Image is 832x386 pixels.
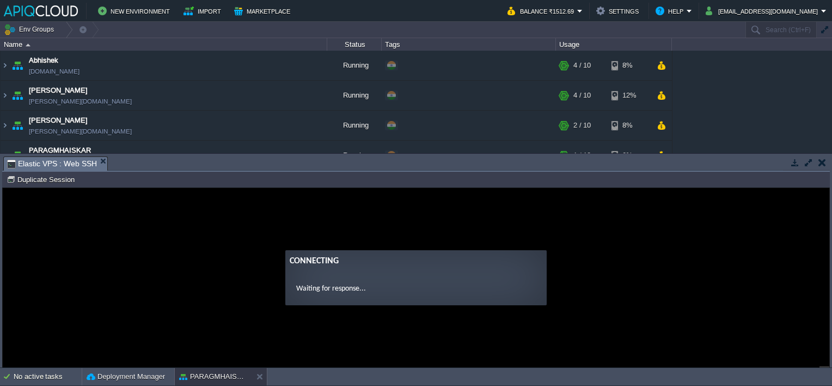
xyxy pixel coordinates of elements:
[611,111,647,140] div: 8%
[10,111,25,140] img: AMDAwAAAACH5BAEAAAAALAAAAAABAAEAAAICRAEAOw==
[556,38,671,51] div: Usage
[179,371,248,382] button: PARAGMHAISKAR
[611,51,647,80] div: 8%
[29,115,88,126] a: [PERSON_NAME]
[1,141,9,170] img: AMDAwAAAACH5BAEAAAAALAAAAAABAAEAAAICRAEAOw==
[29,85,88,96] a: [PERSON_NAME]
[656,4,687,17] button: Help
[573,141,591,170] div: 1 / 10
[7,157,97,171] span: Elastic VPS : Web SSH
[596,4,642,17] button: Settings
[611,81,647,110] div: 12%
[1,51,9,80] img: AMDAwAAAACH5BAEAAAAALAAAAAABAAEAAAICRAEAOw==
[29,145,91,156] a: PARAGMHAISKAR
[29,96,132,107] a: [PERSON_NAME][DOMAIN_NAME]
[327,141,382,170] div: Running
[29,55,58,66] a: Abhishek
[4,5,78,16] img: APIQCloud
[382,38,555,51] div: Tags
[327,51,382,80] div: Running
[327,81,382,110] div: Running
[10,81,25,110] img: AMDAwAAAACH5BAEAAAAALAAAAAABAAEAAAICRAEAOw==
[29,126,132,137] a: [PERSON_NAME][DOMAIN_NAME]
[293,95,533,106] p: Waiting for response...
[14,368,82,385] div: No active tasks
[706,4,821,17] button: [EMAIL_ADDRESS][DOMAIN_NAME]
[327,111,382,140] div: Running
[611,141,647,170] div: 6%
[328,38,381,51] div: Status
[87,371,165,382] button: Deployment Manager
[4,22,58,37] button: Env Groups
[507,4,577,17] button: Balance ₹1512.69
[98,4,173,17] button: New Environment
[7,174,78,184] button: Duplicate Session
[10,51,25,80] img: AMDAwAAAACH5BAEAAAAALAAAAAABAAEAAAICRAEAOw==
[1,111,9,140] img: AMDAwAAAACH5BAEAAAAALAAAAAABAAEAAAICRAEAOw==
[29,66,79,77] a: [DOMAIN_NAME]
[26,44,30,46] img: AMDAwAAAACH5BAEAAAAALAAAAAABAAEAAAICRAEAOw==
[573,81,591,110] div: 4 / 10
[10,141,25,170] img: AMDAwAAAACH5BAEAAAAALAAAAAABAAEAAAICRAEAOw==
[573,111,591,140] div: 2 / 10
[234,4,293,17] button: Marketplace
[573,51,591,80] div: 4 / 10
[1,81,9,110] img: AMDAwAAAACH5BAEAAAAALAAAAAABAAEAAAICRAEAOw==
[1,38,327,51] div: Name
[183,4,224,17] button: Import
[287,67,540,80] div: Connecting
